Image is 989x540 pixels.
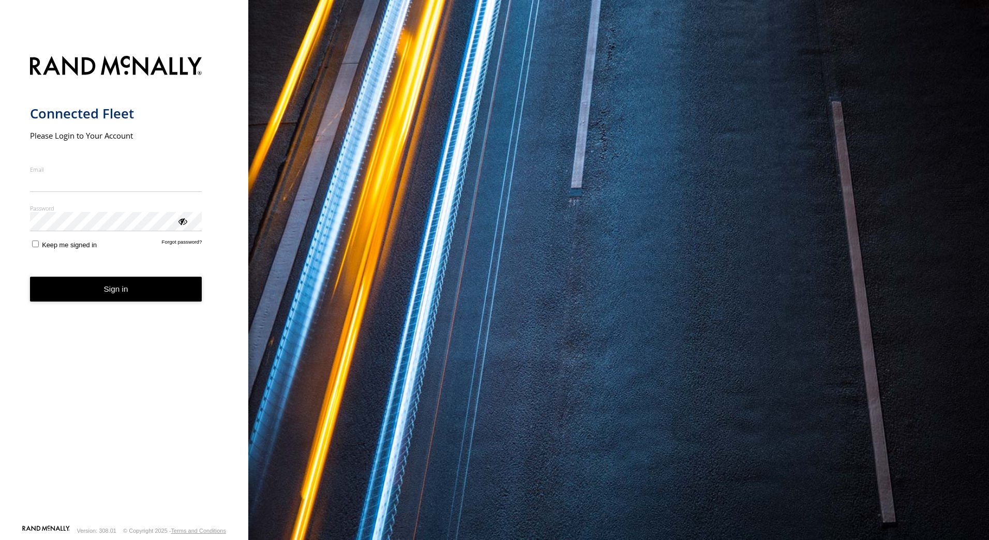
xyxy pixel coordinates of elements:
[177,216,187,226] div: ViewPassword
[30,277,202,302] button: Sign in
[30,130,202,141] h2: Please Login to Your Account
[22,526,70,536] a: Visit our Website
[30,54,202,80] img: Rand McNally
[30,204,202,212] label: Password
[42,241,97,249] span: Keep me signed in
[30,105,202,122] h1: Connected Fleet
[30,166,202,173] label: Email
[32,241,39,247] input: Keep me signed in
[162,239,202,249] a: Forgot password?
[171,528,226,534] a: Terms and Conditions
[77,528,116,534] div: Version: 308.01
[30,50,219,524] form: main
[123,528,226,534] div: © Copyright 2025 -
